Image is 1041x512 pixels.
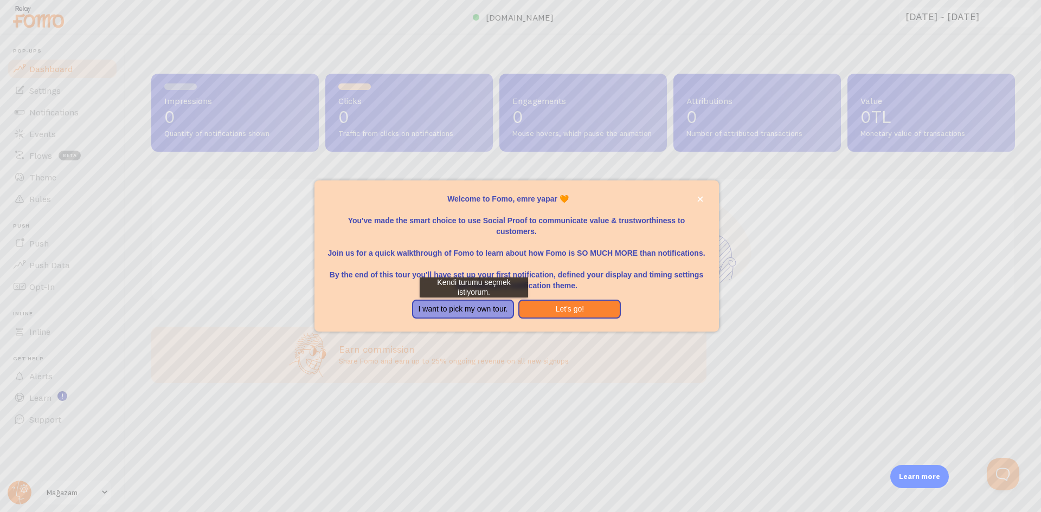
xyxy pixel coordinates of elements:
p: Learn more [899,471,940,482]
p: By the end of this tour you'll have set up your first notification, defined your display and timi... [327,258,706,291]
div: Welcome to Fomo, emre yapar 🧡You&amp;#39;ve made the smart choice to use Social Proof to communic... [314,180,719,332]
p: You've made the smart choice to use Social Proof to communicate value & trustworthiness to custom... [327,204,706,237]
p: Welcome to Fomo, emre yapar 🧡 [327,193,706,204]
button: I want to pick my own tour. [412,300,515,319]
div: Learn more [890,465,949,488]
button: close, [695,193,706,205]
button: Let's go! [518,300,621,319]
p: Join us for a quick walkthrough of Fomo to learn about how Fomo is SO MUCH MORE than notifications. [327,237,706,258]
